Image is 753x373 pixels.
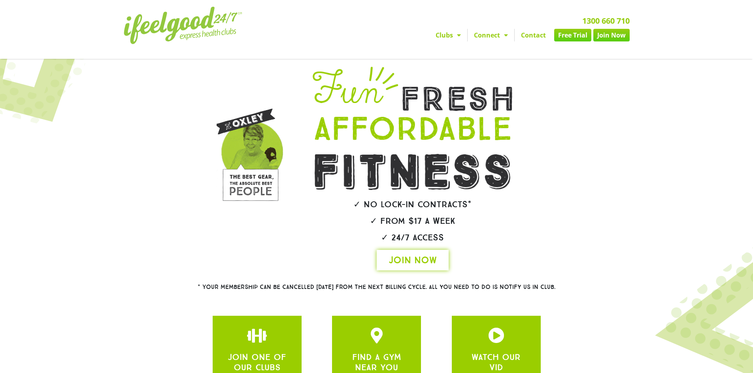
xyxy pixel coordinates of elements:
[593,29,630,41] a: Join Now
[515,29,552,41] a: Contact
[582,15,630,26] a: 1300 660 710
[554,29,591,41] a: Free Trial
[291,217,535,225] h2: ✓ From $17 a week
[369,328,385,343] a: JOIN ONE OF OUR CLUBS
[377,250,449,270] a: JOIN NOW
[468,29,514,41] a: Connect
[389,254,437,266] span: JOIN NOW
[304,29,630,41] nav: Menu
[472,352,521,373] a: WATCH OUR VID
[429,29,467,41] a: Clubs
[249,328,265,343] a: JOIN ONE OF OUR CLUBS
[291,233,535,242] h2: ✓ 24/7 Access
[488,328,504,343] a: JOIN ONE OF OUR CLUBS
[291,200,535,209] h2: ✓ No lock-in contracts*
[228,352,286,373] a: JOIN ONE OF OUR CLUBS
[169,284,584,290] h2: * Your membership can be cancelled [DATE] from the next billing cycle. All you need to do is noti...
[352,352,401,373] a: FIND A GYM NEAR YOU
